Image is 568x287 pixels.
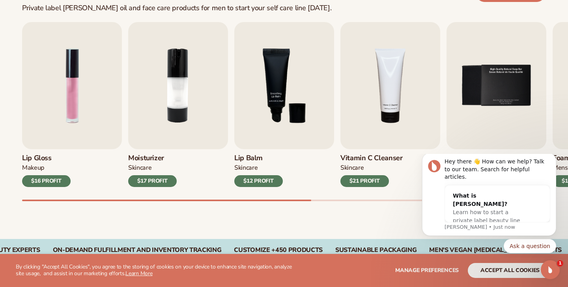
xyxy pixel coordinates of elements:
a: Learn More [125,270,152,277]
a: 2 / 9 [128,22,228,187]
h3: Lip Balm [234,154,283,163]
div: SKINCARE [234,164,258,172]
div: What is [PERSON_NAME]? [43,38,116,54]
p: By clicking "Accept All Cookies", you agree to the storing of cookies on your device to enhance s... [16,264,297,277]
span: Learn how to start a private label beauty line with [PERSON_NAME] [43,55,110,78]
div: Private label [PERSON_NAME] oil and face care products for men to start your self care line [DATE]. [22,4,331,13]
div: CUSTOMIZE +450 PRODUCTS [234,246,323,254]
div: SKINCARE [128,164,151,172]
h3: Lip Gloss [22,154,71,163]
div: On-Demand Fulfillment and Inventory Tracking [53,246,222,254]
h3: Moisturizer [128,154,177,163]
div: $17 PROFIT [128,175,177,187]
button: Quick reply: Ask a question [93,85,146,99]
button: Manage preferences [395,263,459,278]
a: 3 / 9 [234,22,334,187]
div: Hey there 👋 How can we help? Talk to our team. Search for helpful articles. [34,4,140,27]
span: 1 [557,260,563,267]
span: Manage preferences [395,267,459,274]
div: Message content [34,4,140,69]
div: $21 PROFIT [340,175,389,187]
h3: Vitamin C Cleanser [340,154,403,163]
div: $16 PROFIT [22,175,71,187]
div: Quick reply options [12,85,146,99]
button: accept all cookies [468,263,552,278]
div: $12 PROFIT [234,175,283,187]
div: SUSTAINABLE PACKAGING [335,246,417,254]
iframe: Intercom notifications message [410,154,568,258]
a: 4 / 9 [340,22,440,187]
a: 1 / 9 [22,22,122,187]
p: Message from Lee, sent Just now [34,70,140,77]
div: Skincare [340,164,364,172]
a: 5 / 9 [447,22,546,187]
div: MAKEUP [22,164,44,172]
iframe: Intercom live chat [541,260,560,279]
img: Profile image for Lee [18,6,30,19]
div: What is [PERSON_NAME]?Learn how to start a private label beauty line with [PERSON_NAME] [35,31,124,85]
